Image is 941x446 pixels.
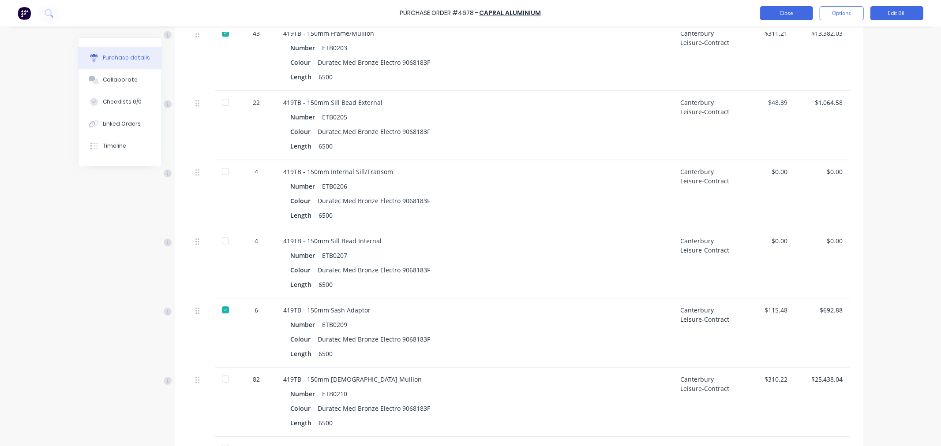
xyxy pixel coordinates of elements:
[291,278,319,291] div: Length
[291,264,318,276] div: Colour
[103,54,150,62] div: Purchase details
[103,120,141,128] div: Linked Orders
[322,387,348,400] div: ETB0210
[291,416,319,429] div: Length
[318,194,431,207] div: Duratec Med Bronze Electro 9068183F
[79,69,161,91] button: Collaborate
[747,375,788,384] div: $310.22
[244,98,270,107] div: 22
[291,333,318,346] div: Colour
[284,29,667,38] div: 419TB - 150mm Frame/Mullion
[284,236,667,245] div: 419TB - 150mm Sill Bead Internal
[18,7,31,20] img: Factory
[802,29,843,38] div: $13,382.03
[318,264,431,276] div: Duratec Med Bronze Electro 9068183F
[319,140,333,152] div: 6500
[802,375,843,384] div: $25,438.04
[318,333,431,346] div: Duratec Med Bronze Electro 9068183F
[802,305,843,315] div: $692.88
[291,209,319,222] div: Length
[291,402,318,415] div: Colour
[291,318,322,331] div: Number
[284,375,667,384] div: 419TB - 150mm [DEMOGRAPHIC_DATA] Mullion
[674,91,740,160] div: Canterbury Leisure-Contract
[319,278,333,291] div: 6500
[244,167,270,176] div: 4
[291,347,319,360] div: Length
[674,368,740,437] div: Canterbury Leisure-Contract
[760,6,813,20] button: Close
[244,29,270,38] div: 43
[747,167,788,176] div: $0.00
[319,71,333,83] div: 6500
[802,236,843,245] div: $0.00
[79,135,161,157] button: Timeline
[291,41,322,54] div: Number
[284,167,667,176] div: 419TB - 150mm Internal Sill/Transom
[291,180,322,193] div: Number
[322,180,348,193] div: ETB0206
[322,318,348,331] div: ETB0209
[79,91,161,113] button: Checklists 0/0
[291,125,318,138] div: Colour
[291,140,319,152] div: Length
[319,347,333,360] div: 6500
[674,160,740,229] div: Canterbury Leisure-Contract
[291,387,322,400] div: Number
[244,305,270,315] div: 6
[291,56,318,69] div: Colour
[322,111,348,123] div: ETB0205
[747,29,788,38] div: $311.21
[318,402,431,415] div: Duratec Med Bronze Electro 9068183F
[674,298,740,368] div: Canterbury Leisure-Contract
[291,71,319,83] div: Length
[319,209,333,222] div: 6500
[291,111,322,123] div: Number
[318,125,431,138] div: Duratec Med Bronze Electro 9068183F
[103,98,142,106] div: Checklists 0/0
[747,305,788,315] div: $115.48
[103,142,126,150] div: Timeline
[244,236,270,245] div: 4
[284,98,667,107] div: 419TB - 150mm Sill Bead External
[747,98,788,107] div: $48.39
[319,416,333,429] div: 6500
[802,98,843,107] div: $1,064.58
[103,76,138,84] div: Collaborate
[400,9,479,18] div: Purchase Order #4678 -
[480,9,541,18] a: Capral Aluminium
[291,194,318,207] div: Colour
[284,305,667,315] div: 419TB - 150mm Sash Adaptor
[820,6,864,20] button: Options
[79,113,161,135] button: Linked Orders
[322,249,348,262] div: ETB0207
[747,236,788,245] div: $0.00
[870,6,923,20] button: Edit Bill
[79,47,161,69] button: Purchase details
[318,56,431,69] div: Duratec Med Bronze Electro 9068183F
[674,22,740,91] div: Canterbury Leisure-Contract
[291,249,322,262] div: Number
[674,229,740,298] div: Canterbury Leisure-Contract
[244,375,270,384] div: 82
[322,41,348,54] div: ETB0203
[802,167,843,176] div: $0.00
